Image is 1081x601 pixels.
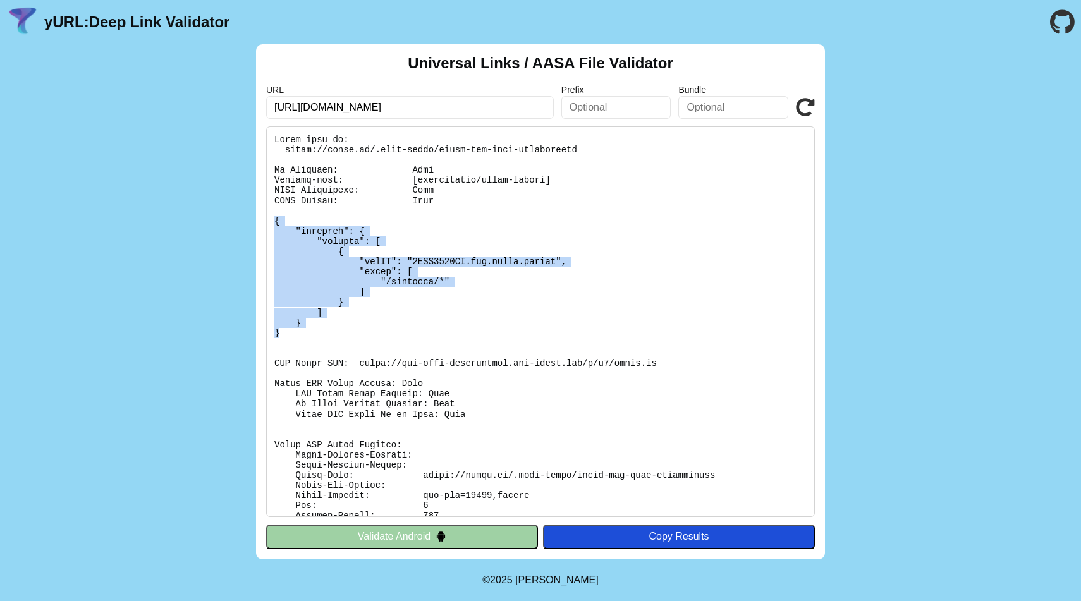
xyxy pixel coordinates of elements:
input: Optional [678,96,788,119]
button: Validate Android [266,525,538,549]
input: Optional [561,96,671,119]
button: Copy Results [543,525,815,549]
a: Michael Ibragimchayev's Personal Site [515,574,599,585]
label: Bundle [678,85,788,95]
img: yURL Logo [6,6,39,39]
div: Copy Results [549,531,809,542]
a: yURL:Deep Link Validator [44,13,229,31]
label: URL [266,85,554,95]
pre: Lorem ipsu do: sitam://conse.ad/.elit-seddo/eiusm-tem-inci-utlaboreetd Ma Aliquaen: Admi Veniamq-... [266,126,815,517]
input: Required [266,96,554,119]
img: droidIcon.svg [436,531,446,542]
span: 2025 [490,574,513,585]
h2: Universal Links / AASA File Validator [408,54,673,72]
label: Prefix [561,85,671,95]
footer: © [482,559,598,601]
